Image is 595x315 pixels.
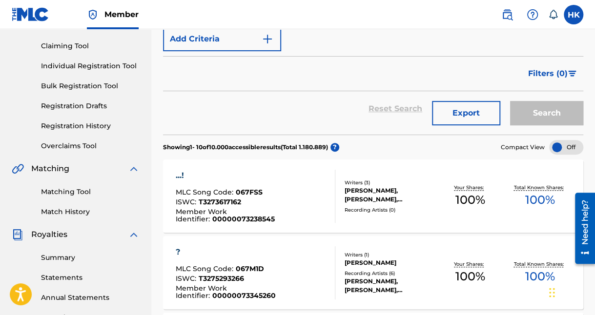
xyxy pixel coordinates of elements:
[525,191,555,209] span: 100 %
[514,260,566,268] p: Total Known Shares:
[41,121,140,131] a: Registration History
[568,71,576,77] img: filter
[163,159,583,233] a: ...!MLC Song Code:067FSSISWC:T3273617162Member Work Identifier:00000073238545Writers (3)[PERSON_N...
[523,5,542,24] div: Help
[432,101,500,125] button: Export
[12,229,23,240] img: Royalties
[522,61,583,86] button: Filters (0)
[163,143,328,152] p: Showing 1 - 10 of 10.000 accessible results (Total 1.180.889 )
[176,170,327,181] div: ...!
[176,264,236,273] span: MLC Song Code :
[176,197,199,206] span: ISWC :
[212,291,276,300] span: 00000073345260
[546,268,595,315] div: Chat-widget
[31,229,67,240] span: Royalties
[41,61,140,71] a: Individual Registration Tool
[568,189,595,267] iframe: Resource Center
[41,141,140,151] a: Overclaims Tool
[41,101,140,111] a: Registration Drafts
[176,207,227,223] span: Member Work Identifier :
[41,41,140,51] a: Claiming Tool
[345,277,435,295] div: [PERSON_NAME], [PERSON_NAME], [PERSON_NAME], [PERSON_NAME], [PERSON_NAME]
[455,191,485,209] span: 100 %
[41,81,140,91] a: Bulk Registration Tool
[501,143,545,152] span: Compact View
[549,278,555,307] div: Træk
[527,9,538,20] img: help
[345,251,435,258] div: Writers ( 1 )
[345,206,435,214] div: Recording Artists ( 0 )
[548,10,558,20] div: Notifications
[176,284,227,300] span: Member Work Identifier :
[345,179,435,186] div: Writers ( 3 )
[41,253,140,263] a: Summary
[41,273,140,283] a: Statements
[163,27,281,51] button: Add Criteria
[128,229,140,240] img: expand
[345,258,435,267] div: [PERSON_NAME]
[497,5,517,24] a: Public Search
[525,268,555,285] span: 100 %
[345,270,435,277] div: Recording Artists ( 6 )
[163,236,583,309] a: ?MLC Song Code:067M1DISWC:T3275293266Member Work Identifier:00000073345260Writers (1)[PERSON_NAME...
[528,68,568,79] span: Filters ( 0 )
[41,207,140,217] a: Match History
[176,188,236,197] span: MLC Song Code :
[176,274,199,283] span: ISWC :
[236,264,264,273] span: 067M1D
[104,9,139,20] span: Member
[128,163,140,175] img: expand
[12,7,49,21] img: MLC Logo
[455,268,485,285] span: 100 %
[546,268,595,315] iframe: Chat Widget
[501,9,513,20] img: search
[454,184,486,191] p: Your Shares:
[199,197,241,206] span: T3273617162
[212,215,275,223] span: 00000073238545
[31,163,69,175] span: Matching
[345,186,435,204] div: [PERSON_NAME], [PERSON_NAME], [PERSON_NAME]
[87,9,99,20] img: Top Rightsholder
[564,5,583,24] div: User Menu
[236,188,263,197] span: 067FSS
[514,184,566,191] p: Total Known Shares:
[41,293,140,303] a: Annual Statements
[262,33,273,45] img: 9d2ae6d4665cec9f34b9.svg
[199,274,244,283] span: T3275293266
[330,143,339,152] span: ?
[12,163,24,175] img: Matching
[454,260,486,268] p: Your Shares:
[41,187,140,197] a: Matching Tool
[176,246,327,258] div: ?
